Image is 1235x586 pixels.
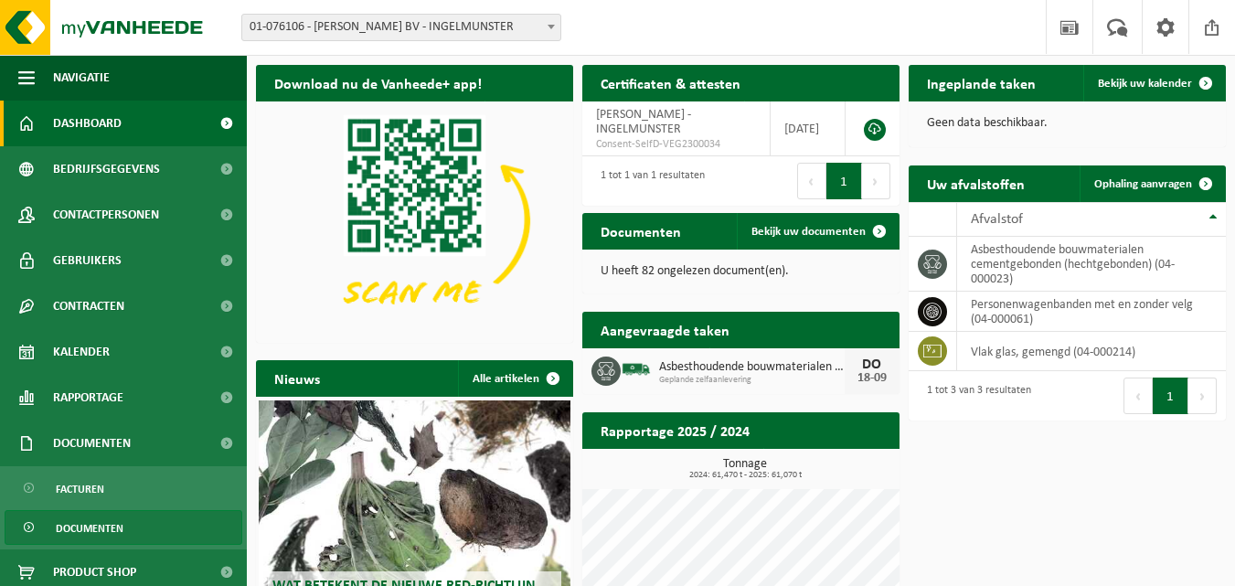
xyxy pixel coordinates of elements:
h2: Download nu de Vanheede+ app! [256,65,500,101]
h2: Nieuws [256,360,338,396]
a: Ophaling aanvragen [1080,165,1224,202]
span: Asbesthoudende bouwmaterialen cementgebonden (hechtgebonden) [659,360,845,375]
span: Bekijk uw documenten [751,226,866,238]
h2: Documenten [582,213,699,249]
button: Next [1188,378,1217,414]
span: Bedrijfsgegevens [53,146,160,192]
div: 18-09 [854,372,890,385]
p: U heeft 82 ongelezen document(en). [601,265,881,278]
span: 01-076106 - JONCKHEERE DIETER BV - INGELMUNSTER [241,14,561,41]
span: 2024: 61,470 t - 2025: 61,070 t [591,471,900,480]
button: 1 [826,163,862,199]
span: Facturen [56,472,104,506]
span: Gebruikers [53,238,122,283]
button: 1 [1153,378,1188,414]
div: 1 tot 1 van 1 resultaten [591,161,705,201]
span: 01-076106 - JONCKHEERE DIETER BV - INGELMUNSTER [242,15,560,40]
span: Consent-SelfD-VEG2300034 [596,137,756,152]
td: [DATE] [771,101,846,156]
button: Previous [1123,378,1153,414]
a: Bekijk rapportage [763,448,898,485]
div: 1 tot 3 van 3 resultaten [918,376,1031,416]
span: Documenten [53,421,131,466]
span: Contactpersonen [53,192,159,238]
div: DO [854,357,890,372]
h2: Rapportage 2025 / 2024 [582,412,768,448]
img: Download de VHEPlus App [256,101,573,339]
span: Contracten [53,283,124,329]
span: [PERSON_NAME] - INGELMUNSTER [596,108,691,136]
td: vlak glas, gemengd (04-000214) [957,332,1226,371]
h3: Tonnage [591,458,900,480]
button: Next [862,163,890,199]
span: Navigatie [53,55,110,101]
span: Ophaling aanvragen [1094,178,1192,190]
img: BL-SO-LV [621,354,652,385]
h2: Aangevraagde taken [582,312,748,347]
p: Geen data beschikbaar. [927,117,1208,130]
span: Documenten [56,511,123,546]
a: Bekijk uw documenten [737,213,898,250]
a: Facturen [5,471,242,506]
a: Alle artikelen [458,360,571,397]
a: Documenten [5,510,242,545]
td: personenwagenbanden met en zonder velg (04-000061) [957,292,1226,332]
a: Bekijk uw kalender [1083,65,1224,101]
td: asbesthoudende bouwmaterialen cementgebonden (hechtgebonden) (04-000023) [957,237,1226,292]
span: Dashboard [53,101,122,146]
span: Geplande zelfaanlevering [659,375,845,386]
span: Rapportage [53,375,123,421]
button: Previous [797,163,826,199]
span: Bekijk uw kalender [1098,78,1192,90]
h2: Ingeplande taken [909,65,1054,101]
span: Kalender [53,329,110,375]
h2: Certificaten & attesten [582,65,759,101]
h2: Uw afvalstoffen [909,165,1043,201]
span: Afvalstof [971,212,1023,227]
